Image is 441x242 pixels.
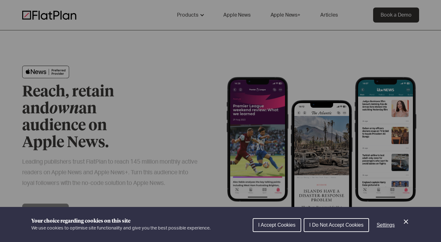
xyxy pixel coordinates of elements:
button: Settings [372,219,400,231]
span: I Accept Cookies [258,222,296,228]
button: Close Cookie Control [402,218,410,225]
span: I Do Not Accept Cookies [309,222,363,228]
h1: Your choice regarding cookies on this site [31,217,210,225]
button: I Accept Cookies [253,218,301,232]
p: We use cookies to optimise site functionality and give you the best possible experience. [31,225,210,232]
button: I Do Not Accept Cookies [304,218,369,232]
span: Settings [377,222,395,228]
